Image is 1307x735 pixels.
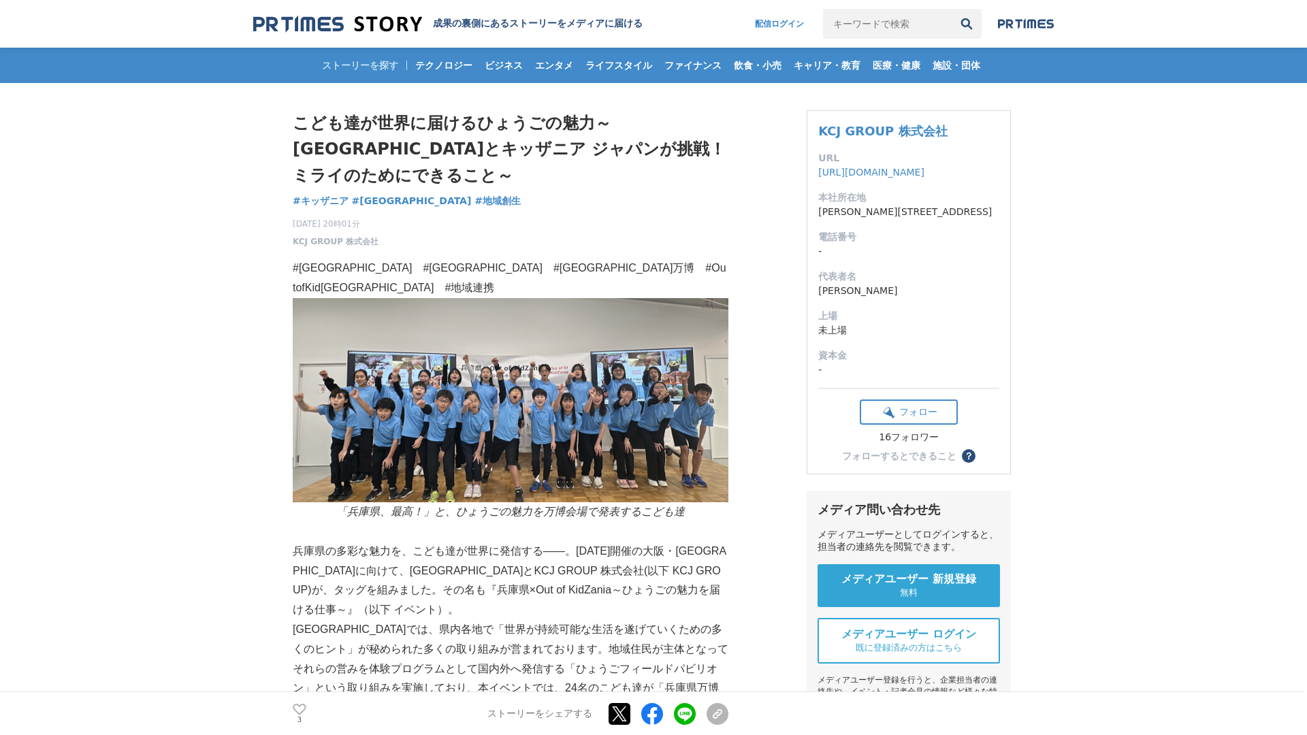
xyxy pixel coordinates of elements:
span: 既に登録済みの方はこちら [856,642,962,654]
dd: [PERSON_NAME][STREET_ADDRESS] [818,205,999,219]
a: メディアユーザー 新規登録 無料 [818,564,1000,607]
a: ライフスタイル [580,48,658,83]
p: #[GEOGRAPHIC_DATA] #[GEOGRAPHIC_DATA] #[GEOGRAPHIC_DATA]万博 #OutofKid[GEOGRAPHIC_DATA] #地域連携 [293,259,728,298]
button: 検索 [952,9,982,39]
dd: - [818,363,999,377]
span: 無料 [900,587,918,599]
div: メディアユーザー登録を行うと、企業担当者の連絡先や、イベント・記者会見の情報など様々な特記情報を閲覧できます。 ※内容はストーリー・プレスリリースにより異なります。 [818,674,1000,732]
span: #[GEOGRAPHIC_DATA] [352,195,472,207]
a: KCJ GROUP 株式会社 [293,235,378,248]
span: メディアユーザー ログイン [841,627,976,642]
a: 飲食・小売 [728,48,787,83]
span: ファイナンス [659,59,727,71]
a: KCJ GROUP 株式会社 [818,124,947,138]
span: ？ [964,451,973,461]
span: テクノロジー [410,59,478,71]
a: メディアユーザー ログイン 既に登録済みの方はこちら [818,618,1000,664]
span: 施設・団体 [927,59,986,71]
button: ？ [962,449,975,463]
em: 「兵庫県、最高！」と、ひょうごの魅力を万博会場で発表するこども達 [336,506,685,517]
span: 医療・健康 [867,59,926,71]
dt: URL [818,151,999,165]
a: テクノロジー [410,48,478,83]
div: メディアユーザーとしてログインすると、担当者の連絡先を閲覧できます。 [818,529,1000,553]
span: メディアユーザー 新規登録 [841,572,976,587]
a: 医療・健康 [867,48,926,83]
dt: 電話番号 [818,230,999,244]
span: ビジネス [479,59,528,71]
a: 配信ログイン [741,9,818,39]
h2: 成果の裏側にあるストーリーをメディアに届ける [433,18,643,30]
img: 成果の裏側にあるストーリーをメディアに届ける [253,15,422,33]
div: 16フォロワー [860,431,958,444]
span: ライフスタイル [580,59,658,71]
div: メディア問い合わせ先 [818,502,1000,518]
a: ビジネス [479,48,528,83]
dt: 代表者名 [818,269,999,284]
p: ストーリーをシェアする [487,708,592,720]
h1: こども達が世界に届けるひょうごの魅力～[GEOGRAPHIC_DATA]とキッザニア ジャパンが挑戦！ミライのためにできること～ [293,110,728,189]
span: [DATE] 20時01分 [293,218,378,230]
a: エンタメ [530,48,579,83]
dt: 上場 [818,309,999,323]
a: [URL][DOMAIN_NAME] [818,167,924,178]
button: フォロー [860,399,958,425]
a: 施設・団体 [927,48,986,83]
a: 成果の裏側にあるストーリーをメディアに届ける 成果の裏側にあるストーリーをメディアに届ける [253,15,643,33]
img: prtimes [998,18,1054,29]
p: 兵庫県の多彩な魅力を、こども達が世界に発信する——。[DATE]開催の大阪・[GEOGRAPHIC_DATA]に向けて、[GEOGRAPHIC_DATA]とKCJ GROUP 株式会社(以下 K... [293,542,728,620]
dt: 資本金 [818,348,999,363]
span: エンタメ [530,59,579,71]
dd: - [818,244,999,259]
dt: 本社所在地 [818,191,999,205]
div: フォローするとできること [842,451,956,461]
a: #[GEOGRAPHIC_DATA] [352,194,472,208]
a: ファイナンス [659,48,727,83]
dd: 未上場 [818,323,999,338]
span: キャリア・教育 [788,59,866,71]
p: 3 [293,717,306,723]
img: thumbnail_b3d89e40-8eca-11f0-b6fc-c9efb46ea977.JPG [293,298,728,502]
a: #キッザニア [293,194,349,208]
input: キーワードで検索 [823,9,952,39]
span: #キッザニア [293,195,349,207]
span: #地域創生 [474,195,521,207]
span: 飲食・小売 [728,59,787,71]
a: #地域創生 [474,194,521,208]
a: キャリア・教育 [788,48,866,83]
dd: [PERSON_NAME] [818,284,999,298]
